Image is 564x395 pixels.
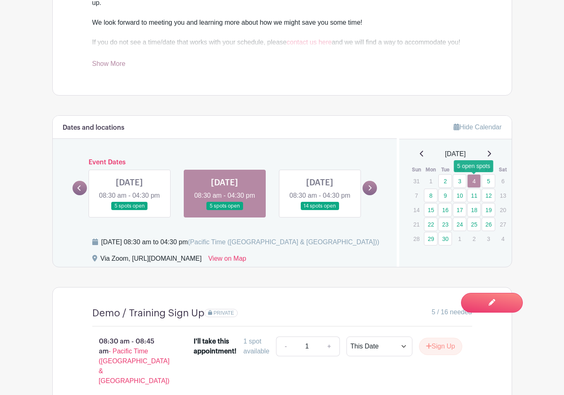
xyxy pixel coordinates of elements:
[482,232,495,245] p: 3
[99,348,170,384] span: - Pacific Time ([GEOGRAPHIC_DATA] & [GEOGRAPHIC_DATA])
[243,337,269,356] div: 1 spot available
[482,203,495,217] a: 19
[63,124,124,132] h6: Dates and locations
[432,307,472,317] span: 5 / 16 needed
[410,232,423,245] p: 28
[496,189,510,202] p: 13
[453,174,466,188] a: 3
[188,238,379,245] span: (Pacific Time ([GEOGRAPHIC_DATA] & [GEOGRAPHIC_DATA]))
[79,333,181,389] p: 08:30 am - 08:45 am
[496,203,510,216] p: 20
[482,189,495,202] a: 12
[194,337,251,356] div: I'll take this appointment!
[409,166,424,174] th: Sun
[438,174,452,188] a: 2
[424,217,438,231] a: 22
[445,149,466,159] span: [DATE]
[438,232,452,245] a: 30
[410,189,423,202] p: 7
[424,189,438,202] a: 8
[438,217,452,231] a: 23
[454,160,494,172] div: 5 open spots
[467,232,481,245] p: 2
[452,166,467,174] th: Wed
[467,189,481,202] a: 11
[453,203,466,217] a: 17
[424,175,438,187] p: 1
[424,232,438,245] a: 29
[467,203,481,217] a: 18
[208,254,246,267] a: View on Map
[410,218,423,231] p: 21
[419,338,462,355] button: Sign Up
[454,124,501,131] a: Hide Calendar
[496,175,510,187] p: 6
[101,254,202,267] div: Via Zoom, [URL][DOMAIN_NAME]
[496,218,510,231] p: 27
[92,307,204,319] h4: Demo / Training Sign Up
[319,337,339,356] a: +
[438,166,452,174] th: Tue
[467,174,481,188] a: 4
[496,232,510,245] p: 4
[92,60,126,70] a: Show More
[453,217,466,231] a: 24
[213,310,234,316] span: PRIVATE
[424,166,438,174] th: Mon
[453,189,466,202] a: 10
[287,39,332,46] a: contact us here
[467,217,481,231] a: 25
[496,166,510,174] th: Sat
[438,189,452,202] a: 9
[438,203,452,217] a: 16
[276,337,295,356] a: -
[482,217,495,231] a: 26
[424,203,438,217] a: 15
[410,175,423,187] p: 31
[87,159,363,166] h6: Event Dates
[101,237,379,247] div: [DATE] 08:30 am to 04:30 pm
[482,174,495,188] a: 5
[410,203,423,216] p: 14
[453,232,466,245] p: 1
